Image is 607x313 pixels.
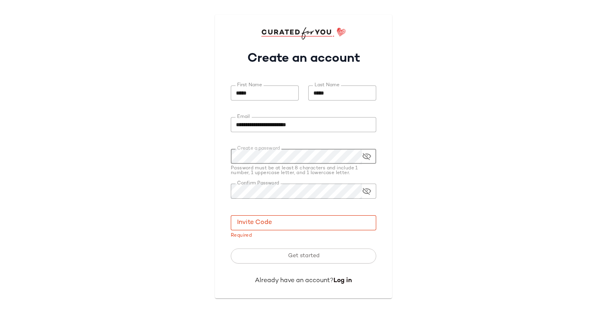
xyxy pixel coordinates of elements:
img: cfy_login_logo.DGdB1djN.svg [261,27,346,39]
span: Already have an account? [255,277,334,284]
a: Log in [334,277,352,284]
div: Password must be at least 8 characters and include 1 number, 1 uppercase letter, and 1 lowercase ... [231,166,376,176]
button: Get started [231,249,376,264]
span: Get started [287,253,319,259]
h1: Create an account [231,40,376,73]
div: Required [231,233,376,238]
